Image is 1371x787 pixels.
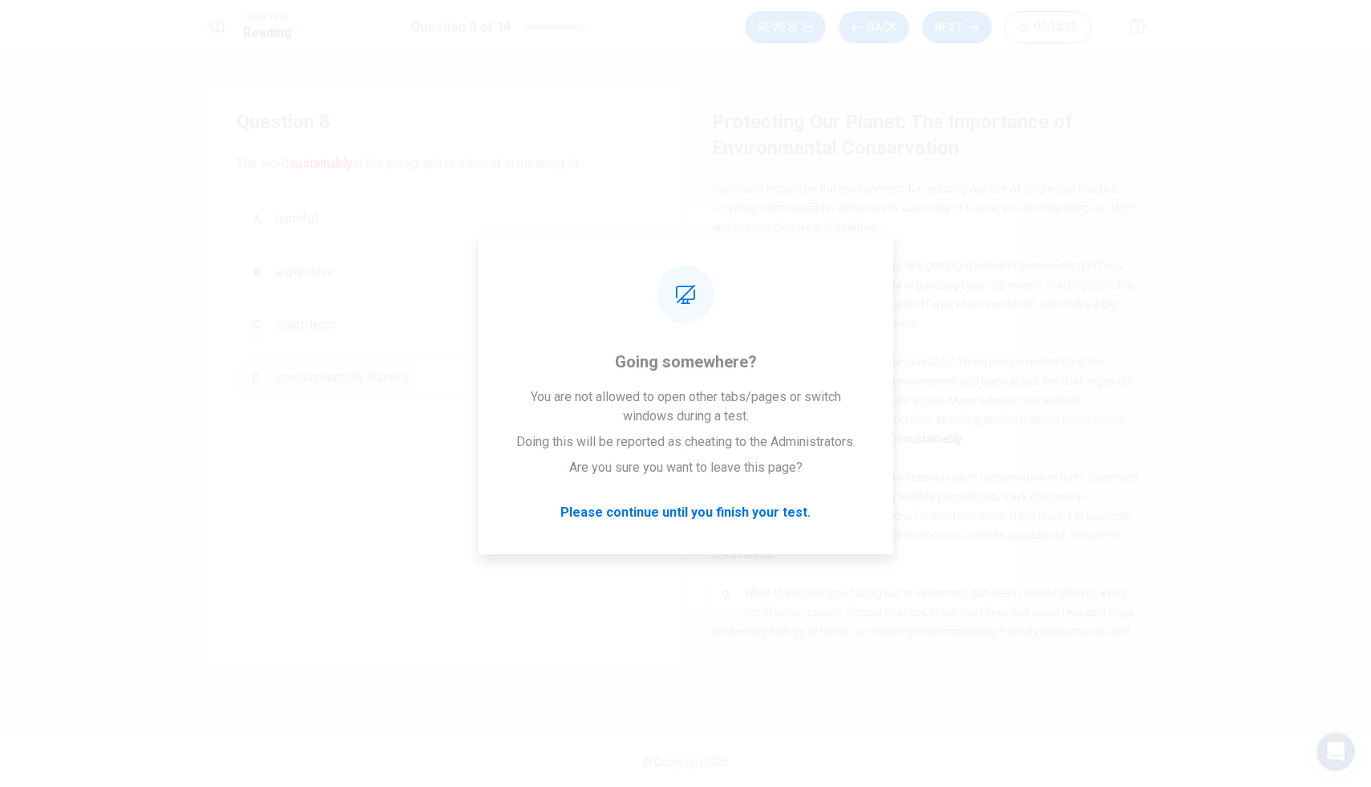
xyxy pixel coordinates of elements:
div: 8 [712,468,738,493]
span: environmentally friendly [276,368,410,387]
h4: Protecting Our Planet: The Importance of Environmental Conservation [712,109,1137,160]
span: The word in the paragraph is closest in meaning to: [237,154,653,173]
button: Aharmful [237,199,653,239]
span: Technology is also playing an increasing role in conservation efforts. Scientists use advanced to... [712,471,1138,561]
div: B [244,259,269,285]
h1: Reading [243,23,292,43]
button: Back [839,11,909,43]
font: sustainably [904,432,961,445]
span: 00:12:36 [1034,21,1078,34]
span: Level Test [243,12,292,23]
span: While the challenges facing our environment can seem overwhelming, every small action counts. Sim... [712,586,1136,676]
button: 00:12:36 [1005,11,1091,43]
div: A [244,206,269,232]
span: harmful [276,209,317,229]
button: Denvironmentally friendly [237,358,653,398]
h4: Question 8 [237,109,653,135]
div: D [244,365,269,391]
span: expensive [276,262,334,282]
span: © Copyright 2025 [642,756,729,769]
span: Reducing waste and promoting recycling are other important conservation strategies. The amount of... [712,144,1133,233]
button: Cshort-term [237,305,653,345]
font: sustainably [289,156,353,171]
span: short-term [276,315,335,335]
div: Open Intercom Messenger [1316,732,1355,771]
div: 6 [712,256,738,282]
span: Many schools and communities are getting involved in conservation efforts. This might include act... [712,259,1134,330]
div: 9 [712,583,738,609]
button: Review [745,11,826,43]
button: Bexpensive [237,252,653,292]
span: Education plays a key role in conservation. When people understand the importance of protecting t... [712,355,1134,445]
div: 7 [712,352,738,378]
div: C [244,312,269,338]
h1: Question 8 of 14 [410,18,511,37]
button: Next [922,11,992,43]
